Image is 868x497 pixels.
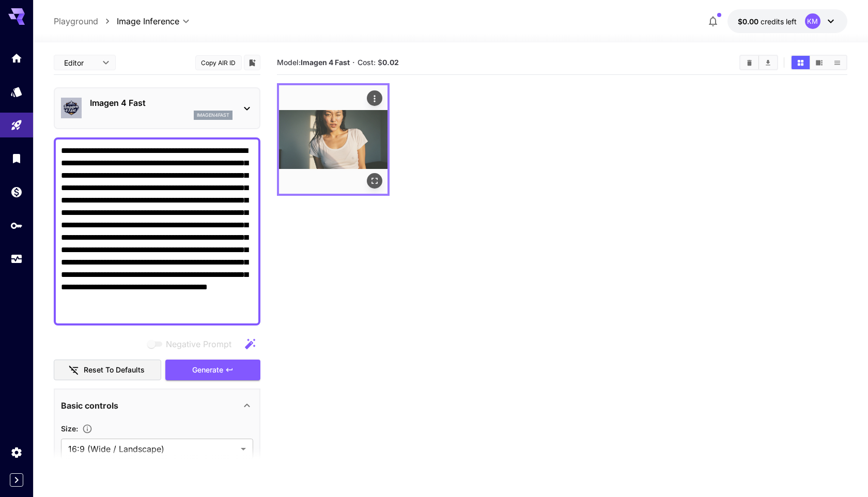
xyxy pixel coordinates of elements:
[791,55,847,70] div: Show media in grid viewShow media in video viewShow media in list view
[301,58,350,67] b: Imagen 4 Fast
[61,399,118,412] p: Basic controls
[727,9,847,33] button: $0.00KM
[10,185,23,198] div: Wallet
[352,56,355,69] p: ·
[165,360,260,381] button: Generate
[10,253,23,266] div: Usage
[117,15,179,27] span: Image Inference
[805,13,820,29] div: KM
[247,56,257,69] button: Add to library
[61,393,253,418] div: Basic controls
[68,443,237,455] span: 16:9 (Wide / Landscape)
[90,97,233,109] p: Imagen 4 Fast
[738,16,797,27] div: $0.00
[10,52,23,65] div: Home
[759,56,777,69] button: Download All
[367,173,382,189] div: Open in fullscreen
[277,58,350,67] span: Model:
[78,424,97,434] button: Adjust the dimensions of the generated image by specifying its width and height in pixels, or sel...
[195,55,242,70] button: Copy AIR ID
[61,424,78,433] span: Size :
[10,216,23,229] div: API Keys
[739,55,778,70] div: Clear AllDownload All
[54,15,117,27] nav: breadcrumb
[828,56,846,69] button: Show media in list view
[367,90,382,106] div: Actions
[197,112,229,119] p: imagen4fast
[738,17,761,26] span: $0.00
[761,17,797,26] span: credits left
[166,338,231,350] span: Negative Prompt
[192,364,223,377] span: Generate
[61,92,253,124] div: Imagen 4 Fastimagen4fast
[279,85,388,194] img: 2Q==
[740,56,758,69] button: Clear All
[54,15,98,27] a: Playground
[792,56,810,69] button: Show media in grid view
[358,58,399,67] span: Cost: $
[64,57,96,68] span: Editor
[54,360,161,381] button: Reset to defaults
[810,56,828,69] button: Show media in video view
[10,446,23,459] div: Settings
[145,337,240,350] span: Negative prompts are not compatible with the selected model.
[10,152,23,165] div: Library
[10,115,23,128] div: Playground
[10,473,23,487] button: Expand sidebar
[10,85,23,98] div: Models
[382,58,399,67] b: 0.02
